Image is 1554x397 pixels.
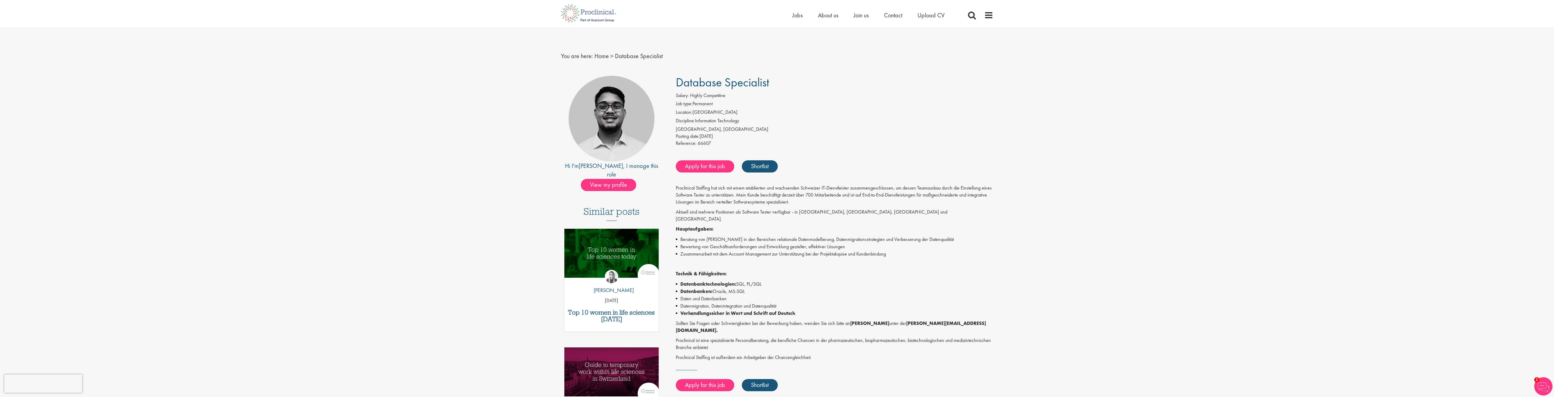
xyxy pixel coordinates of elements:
[589,270,634,297] a: Hannah Burke [PERSON_NAME]
[676,270,727,277] strong: Technik & Fähigkeiten:
[676,140,696,147] label: Reference:
[1534,377,1552,395] img: Chatbot
[676,209,993,223] p: Aktuell sind mehrere Positionen als Software Tester verfügbar - in [GEOGRAPHIC_DATA], [GEOGRAPHIC...
[676,109,693,116] label: Location:
[561,162,662,179] div: Hi I'm , I manage this role
[676,185,993,361] div: Job description
[850,320,889,326] strong: [PERSON_NAME]
[676,320,986,333] strong: [PERSON_NAME][EMAIL_ADDRESS][DOMAIN_NAME].
[676,337,993,351] p: Proclinical ist eine spezialisierte Personalberatung, die berufliche Chancen in der pharmazeutisc...
[579,162,623,170] a: [PERSON_NAME]
[564,297,659,304] p: [DATE]
[615,52,663,60] span: Database Specialist
[676,295,993,302] li: Daten und Datenbanken
[595,52,609,60] a: breadcrumb link
[690,92,725,99] span: Highly Competitive
[676,133,993,140] div: [DATE]
[584,206,640,221] h3: Similar posts
[854,11,869,19] a: Join us
[676,250,993,258] li: Zusammenarbeit mit dem Account Management zur Unterstützung bei der Projektakquise und Kundenbindung
[676,117,993,126] li: Information Technology
[676,100,693,107] label: Job type:
[676,109,993,117] li: [GEOGRAPHIC_DATA]
[676,320,993,334] p: Sollten Sie Fragen oder Schwierigkeiten bei der Bewerbung haben, wenden Sie sich bitte an unter der
[676,92,689,99] label: Salary:
[569,76,654,162] img: imeage of recruiter Timothy Deschamps
[1534,377,1539,382] span: 1
[676,379,734,391] a: Apply for this job
[676,354,993,361] p: Proclinical Staffing ist außerdem ein Arbeitgeber der Chancengleichheit.
[917,11,945,19] a: Upload CV
[698,140,711,146] span: 66607
[680,281,736,287] strong: Datenbanktechnologien:
[676,243,993,250] li: Bewertung von Geschäftsanforderungen und Entwicklung gezielter, effektiver Lösungen
[610,52,613,60] span: >
[818,11,838,19] a: About us
[4,374,82,393] iframe: reCAPTCHA
[676,126,993,133] div: [GEOGRAPHIC_DATA], [GEOGRAPHIC_DATA]
[676,133,700,139] span: Posting date:
[567,309,656,322] a: Top 10 women in life sciences [DATE]
[676,280,993,288] li: SQL, PL/SQL
[676,75,769,90] span: Database Specialist
[676,185,993,206] p: Proclinical Staffing hat sich mit einem etablierten und wachsenden Schweizer IT-Dienstleister zus...
[676,288,993,295] li: Oracle, MS-SQL
[561,52,593,60] span: You are here:
[676,117,695,124] label: Discipline:
[676,160,734,172] a: Apply for this job
[792,11,803,19] a: Jobs
[742,379,778,391] a: Shortlist
[564,229,659,278] img: Top 10 women in life sciences today
[676,302,993,310] li: Datenmigration, Datenintegration und Datenqualität
[742,160,778,172] a: Shortlist
[676,100,993,109] li: Permanent
[676,236,993,243] li: Beratung von [PERSON_NAME] in den Bereichen relationale Datenmodellierung, Datenmigrationsstrateg...
[581,179,636,191] span: View my profile
[564,229,659,283] a: Link to a post
[884,11,902,19] a: Contact
[680,310,795,316] strong: Verhandlungssicher in Wort und Schrift auf Deutsch
[605,270,618,283] img: Hannah Burke
[680,288,713,294] strong: Datenbanken:
[581,180,642,188] a: View my profile
[589,286,634,294] p: [PERSON_NAME]
[676,226,714,232] strong: Hauptaufgaben:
